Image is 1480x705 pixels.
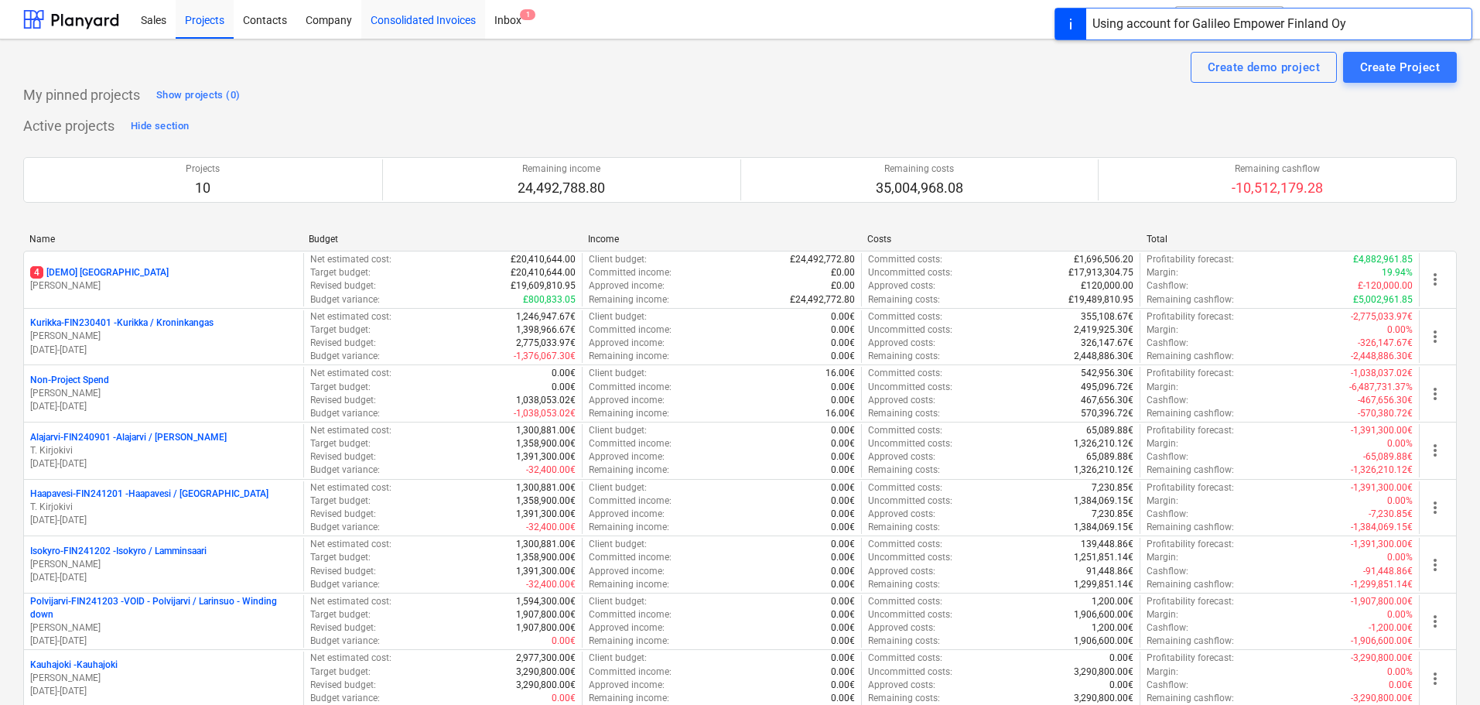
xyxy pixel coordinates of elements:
p: -1,299,851.14€ [1351,578,1413,591]
p: 65,089.88€ [1086,424,1133,437]
p: -1,906,600.00€ [1351,635,1413,648]
p: Margin : [1147,608,1178,621]
p: Profitability forecast : [1147,253,1234,266]
p: T. Kirjokivi [30,501,297,514]
p: Net estimated cost : [310,253,391,266]
p: Remaining cashflow : [1147,578,1234,591]
p: Remaining costs : [868,464,940,477]
p: 0.00€ [831,635,855,648]
p: -1,391,300.00€ [1351,424,1413,437]
div: Alajarvi-FIN240901 -Alajarvi / [PERSON_NAME]T. Kirjokivi[DATE]-[DATE] [30,431,297,471]
p: 2,419,925.30€ [1074,323,1133,337]
p: Remaining income : [589,635,669,648]
p: -10,512,179.28 [1232,179,1323,197]
p: Approved costs : [868,450,935,464]
p: Approved costs : [868,508,935,521]
p: 1,384,069.15€ [1074,521,1133,534]
p: Budget variance : [310,350,380,363]
p: 1,391,300.00€ [516,508,576,521]
p: Committed income : [589,551,672,564]
p: £19,489,810.95 [1068,293,1133,306]
p: 0.00€ [831,381,855,394]
p: Polvijarvi-FIN241203 - VOID - Polvijarvi / Larinsuo - Winding down [30,595,297,621]
p: Projects [186,163,220,176]
p: Approved costs : [868,394,935,407]
p: Cashflow : [1147,450,1188,464]
p: 7,230.85€ [1092,481,1133,495]
p: Remaining cashflow : [1147,350,1234,363]
p: [DATE] - [DATE] [30,400,297,413]
p: 1,326,210.12€ [1074,464,1133,477]
p: 0.00€ [831,521,855,534]
p: £0.00 [831,266,855,279]
p: Non-Project Spend [30,374,109,387]
p: 1,906,600.00€ [1074,635,1133,648]
p: £24,492,772.80 [790,253,855,266]
p: 0.00€ [831,424,855,437]
p: -1,391,300.00€ [1351,538,1413,551]
p: [DEMO] [GEOGRAPHIC_DATA] [30,266,169,279]
p: £17,913,304.75 [1068,266,1133,279]
p: -467,656.30€ [1358,394,1413,407]
p: Committed costs : [868,253,942,266]
p: Profitability forecast : [1147,310,1234,323]
div: Show projects (0) [156,87,240,104]
p: Client budget : [589,481,647,495]
p: My pinned projects [23,86,140,104]
p: 467,656.30€ [1081,394,1133,407]
p: 1,391,300.00€ [516,450,576,464]
p: Profitability forecast : [1147,595,1234,608]
p: Target budget : [310,495,371,508]
p: Remaining costs : [868,350,940,363]
p: £24,492,772.80 [790,293,855,306]
p: Cashflow : [1147,394,1188,407]
p: [PERSON_NAME] [30,330,297,343]
div: Kurikka-FIN230401 -Kurikka / Kroninkangas[PERSON_NAME][DATE]-[DATE] [30,317,297,356]
p: 0.00€ [831,394,855,407]
p: [DATE] - [DATE] [30,635,297,648]
p: Committed income : [589,608,672,621]
p: 91,448.86€ [1086,565,1133,578]
p: 16.00€ [825,407,855,420]
p: Net estimated cost : [310,424,391,437]
p: Remaining cashflow : [1147,407,1234,420]
p: Committed costs : [868,310,942,323]
p: Approved income : [589,450,665,464]
p: 0.00€ [831,337,855,350]
button: Show projects (0) [152,83,244,108]
p: -91,448.86€ [1363,565,1413,578]
p: Uncommitted costs : [868,266,952,279]
p: -32,400.00€ [526,464,576,477]
p: Remaining costs : [868,635,940,648]
p: 2,448,886.30€ [1074,350,1133,363]
p: Client budget : [589,538,647,551]
p: 1,200.00€ [1092,595,1133,608]
p: 16.00€ [825,367,855,380]
p: 1,391,300.00€ [516,565,576,578]
p: 355,108.67€ [1081,310,1133,323]
p: £20,410,644.00 [511,253,576,266]
p: Alajarvi-FIN240901 - Alajarvi / [PERSON_NAME] [30,431,227,444]
p: Approved income : [589,337,665,350]
p: 1,384,069.15€ [1074,495,1133,508]
p: T. Kirjokivi [30,444,297,457]
p: -1,038,037.02€ [1351,367,1413,380]
p: -1,384,069.15€ [1351,521,1413,534]
p: [PERSON_NAME] [30,279,297,293]
p: Committed costs : [868,481,942,495]
p: Margin : [1147,495,1178,508]
p: 1,300,881.00€ [516,481,576,495]
p: Budget variance : [310,521,380,534]
p: Approved costs : [868,337,935,350]
p: Kauhajoki - Kauhajoki [30,659,118,672]
p: Uncommitted costs : [868,608,952,621]
p: 0.00€ [552,381,576,394]
p: -570,380.72€ [1358,407,1413,420]
p: -6,487,731.37% [1349,381,1413,394]
p: 1,246,947.67€ [516,310,576,323]
p: 35,004,968.08 [876,179,963,197]
p: [DATE] - [DATE] [30,344,297,357]
p: 0.00% [1387,323,1413,337]
p: 0.00€ [831,464,855,477]
p: £1,696,506.20 [1074,253,1133,266]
